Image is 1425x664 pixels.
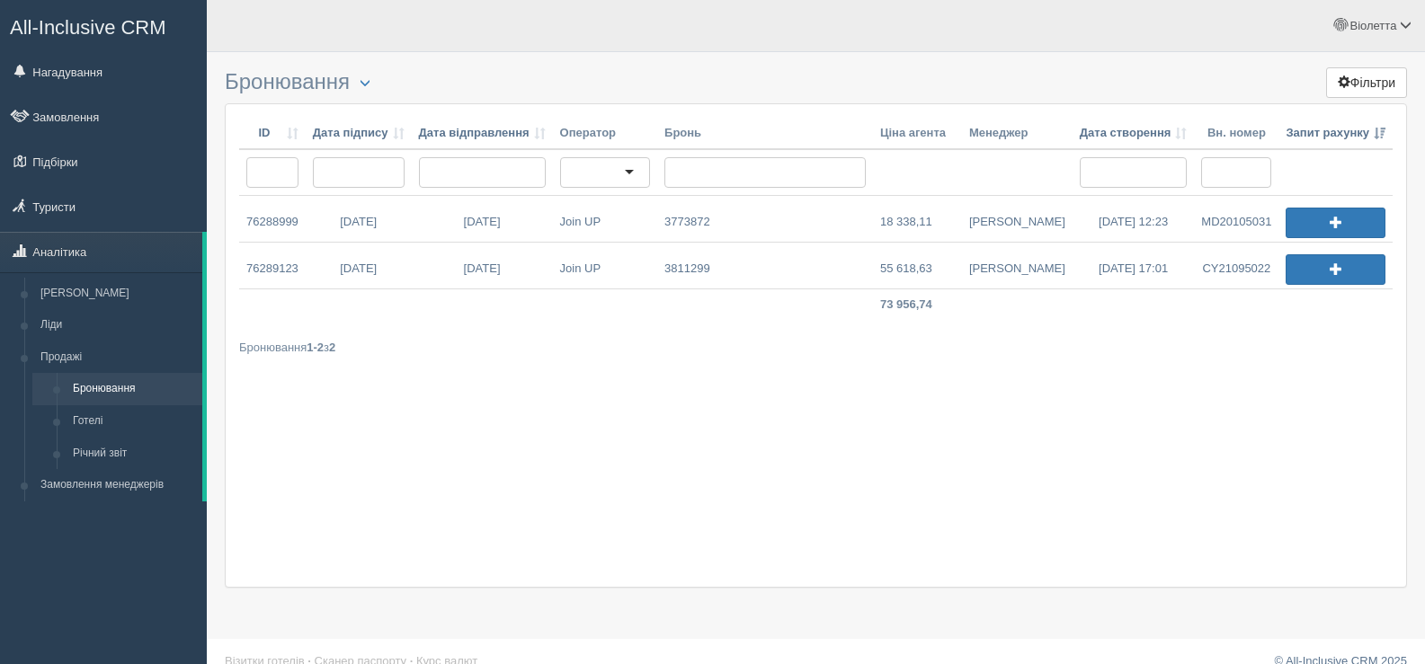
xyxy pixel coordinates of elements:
a: 76288999 [239,196,306,242]
b: 2 [329,341,335,354]
a: [DATE] [306,243,412,288]
th: Вн. номер [1194,118,1278,150]
a: Дата створення [1080,125,1188,142]
a: Продажі [32,341,202,374]
a: ID [246,125,298,142]
span: All-Inclusive CRM [10,16,166,39]
th: Менеджер [962,118,1073,150]
div: Бронювання з [239,339,1393,356]
a: 3773872 [657,196,873,242]
a: Запит рахунку [1286,125,1385,142]
th: Ціна агента [873,118,962,150]
a: 3811299 [657,243,873,288]
a: Бронювання [65,373,202,405]
a: [PERSON_NAME] [962,243,1073,288]
a: Join UP [553,243,657,288]
a: [PERSON_NAME] [32,278,202,310]
th: Бронь [657,118,873,150]
a: Join UP [553,196,654,242]
a: [DATE] 12:23 [1073,196,1195,242]
a: 18 338,11 [873,196,960,242]
a: MD20105031 [1194,196,1278,242]
a: [DATE] [412,243,553,288]
a: CY21095022 [1194,243,1278,288]
a: 76289123 [239,243,306,288]
a: All-Inclusive CRM [1,1,206,50]
th: Оператор [553,118,657,150]
a: [DATE] [412,196,553,242]
td: 73 956,74 [873,289,962,321]
a: Дата відправлення [419,125,546,142]
b: 1-2 [307,341,324,354]
a: Готелі [65,405,202,438]
a: Річний звіт [65,438,202,470]
a: [DATE] [306,196,412,242]
a: Дата підпису [313,125,405,142]
a: [DATE] 17:01 [1073,243,1195,288]
h3: Бронювання [225,70,1407,94]
button: Фільтри [1326,67,1407,98]
a: [PERSON_NAME] [962,196,1073,242]
a: Замовлення менеджерів [32,469,202,501]
span: Віолетта [1349,19,1396,32]
a: Ліди [32,309,202,341]
a: 55 618,63 [873,243,962,288]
